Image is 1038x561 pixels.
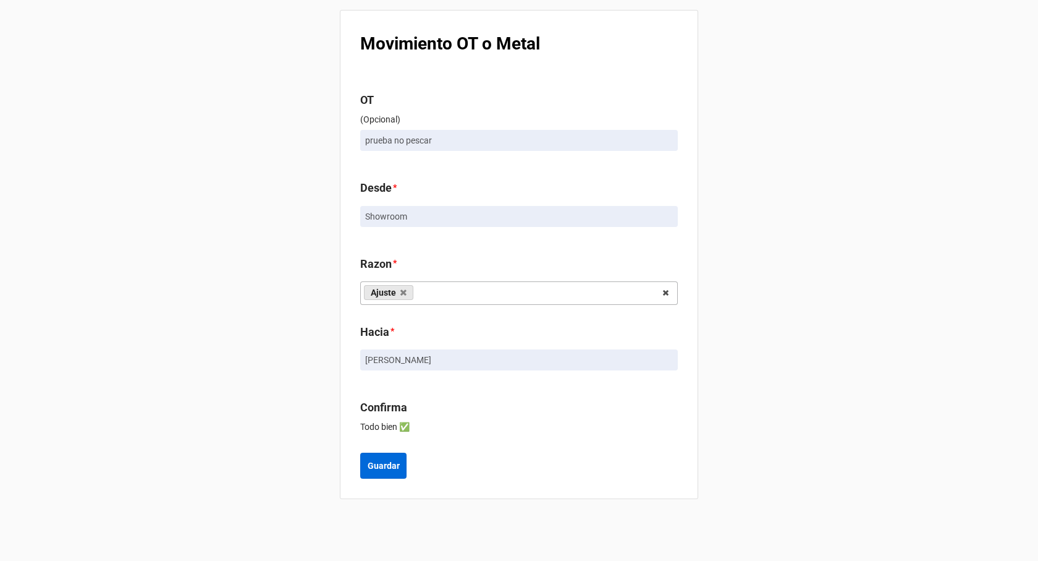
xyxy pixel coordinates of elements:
p: Todo bien ✅ [360,421,678,433]
label: Hacia [360,323,389,341]
p: Showroom [365,210,673,223]
label: OT [360,92,374,109]
p: [PERSON_NAME] [365,354,673,366]
label: Razon [360,255,392,273]
b: Movimiento OT o Metal [360,33,540,54]
b: Confirma [360,401,407,414]
button: Guardar [360,453,407,479]
p: prueba no pescar [365,134,673,147]
b: Guardar [368,460,400,473]
label: Desde [360,179,392,197]
a: Ajuste [364,285,413,300]
p: (Opcional) [360,113,678,126]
